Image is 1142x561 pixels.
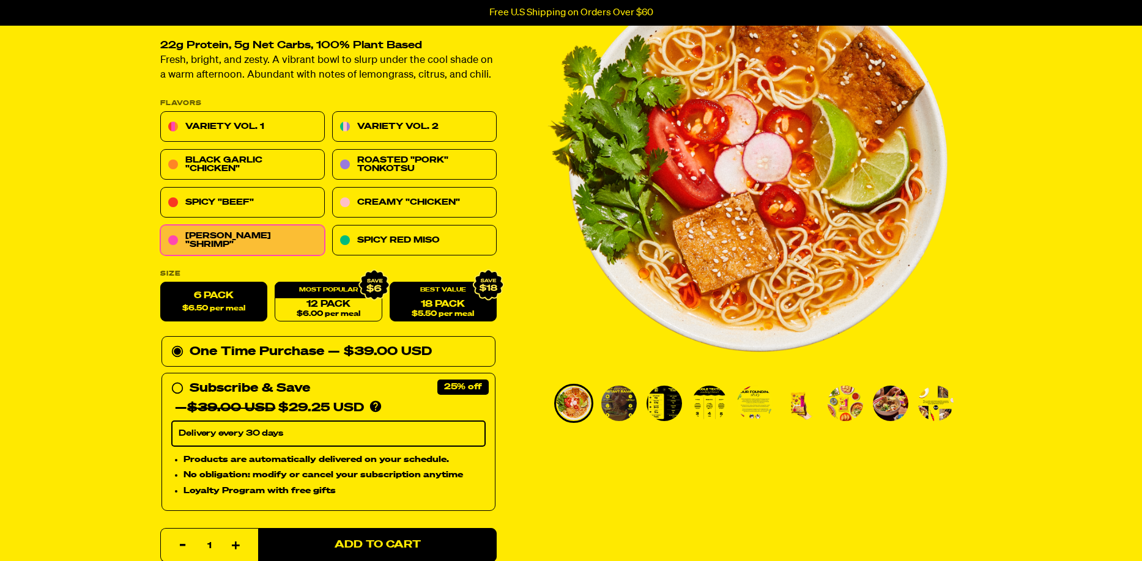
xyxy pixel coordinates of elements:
li: Go to slide 6 [780,384,820,423]
p: Flavors [160,100,497,107]
img: Tom Yum “Shrimp” Ramen [737,386,773,421]
p: Fresh, bright, and zesty. A vibrant bowl to slurp under the cool shade on a warm afternoon. Abund... [160,54,497,83]
li: Go to slide 5 [735,384,774,423]
a: Spicy Red Miso [332,226,497,256]
li: Go to slide 7 [826,384,865,423]
img: Tom Yum “Shrimp” Ramen [873,386,908,421]
li: Loyalty Program with free gifts [184,485,486,498]
label: Size [160,271,497,277]
div: — $39.00 USD [328,342,432,362]
img: Tom Yum “Shrimp” Ramen [782,386,818,421]
a: Black Garlic "Chicken" [160,150,325,180]
span: $6.50 per meal [182,305,245,313]
a: Spicy "Beef" [160,188,325,218]
iframe: Marketing Popup [6,506,115,555]
li: Go to slide 4 [690,384,729,423]
div: Subscribe & Save [190,379,310,398]
li: Go to slide 1 [554,384,593,423]
div: PDP main carousel thumbnails [546,384,957,423]
p: Free U.S Shipping on Orders Over $60 [489,7,653,18]
span: $5.50 per meal [412,310,474,318]
li: Products are automatically delivered on your schedule. [184,453,486,466]
div: One Time Purchase [171,342,486,362]
img: Tom Yum “Shrimp” Ramen [828,386,863,421]
a: Roasted "Pork" Tonkotsu [332,150,497,180]
a: Creamy "Chicken" [332,188,497,218]
label: 6 Pack [160,282,267,322]
div: — $29.25 USD [175,398,364,418]
span: $6.00 per meal [296,310,360,318]
img: Tom Yum “Shrimp” Ramen [692,386,727,421]
li: Go to slide 8 [871,384,910,423]
a: [PERSON_NAME] "Shrimp" [160,226,325,256]
a: 12 Pack$6.00 per meal [275,282,382,322]
a: 18 Pack$5.50 per meal [389,282,496,322]
li: Go to slide 9 [916,384,955,423]
li: Go to slide 2 [599,384,639,423]
a: Variety Vol. 1 [160,112,325,142]
img: Tom Yum “Shrimp” Ramen [647,386,682,421]
a: Variety Vol. 2 [332,112,497,142]
del: $39.00 USD [187,402,275,414]
h2: 22g Protein, 5g Net Carbs, 100% Plant Based [160,41,497,51]
li: No obligation: modify or cancel your subscription anytime [184,469,486,482]
img: Tom Yum “Shrimp” Ramen [918,386,954,421]
img: Tom Yum “Shrimp” Ramen [556,386,591,421]
li: Go to slide 3 [645,384,684,423]
span: Add to Cart [334,540,420,551]
select: Subscribe & Save —$39.00 USD$29.25 USD Products are automatically delivered on your schedule. No ... [171,421,486,447]
img: Tom Yum “Shrimp” Ramen [601,386,637,421]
